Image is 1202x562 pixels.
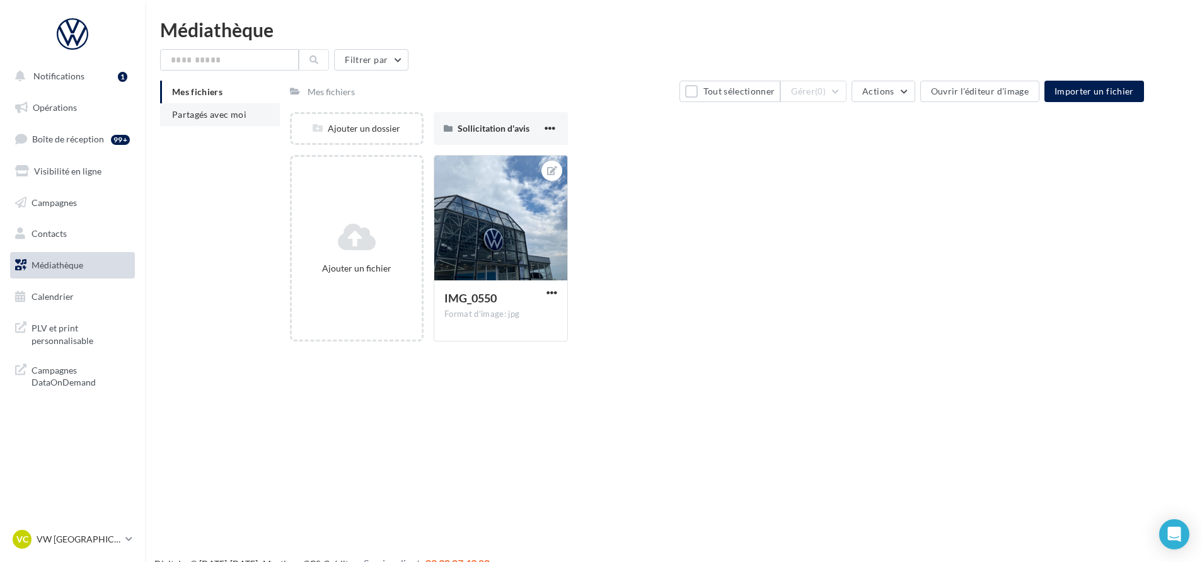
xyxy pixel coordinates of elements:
div: Ajouter un fichier [297,262,417,275]
a: Calendrier [8,284,137,310]
span: Visibilité en ligne [34,166,101,176]
button: Filtrer par [334,49,408,71]
a: Campagnes DataOnDemand [8,357,137,394]
div: Médiathèque [160,20,1187,39]
p: VW [GEOGRAPHIC_DATA] [37,533,120,546]
span: (0) [815,86,826,96]
a: Médiathèque [8,252,137,278]
span: Campagnes DataOnDemand [32,362,130,389]
span: Notifications [33,71,84,81]
span: PLV et print personnalisable [32,319,130,347]
span: Boîte de réception [32,134,104,144]
button: Actions [852,81,915,102]
a: Visibilité en ligne [8,158,137,185]
button: Tout sélectionner [679,81,780,102]
div: 1 [118,72,127,82]
span: Importer un fichier [1055,86,1134,96]
span: Contacts [32,228,67,239]
span: Campagnes [32,197,77,207]
button: Notifications 1 [8,63,132,89]
span: Calendrier [32,291,74,302]
a: Opérations [8,95,137,121]
div: Format d'image: jpg [444,309,557,320]
span: Actions [862,86,894,96]
div: Mes fichiers [308,86,355,98]
a: VC VW [GEOGRAPHIC_DATA] [10,527,135,551]
span: Médiathèque [32,260,83,270]
span: Opérations [33,102,77,113]
div: Ajouter un dossier [292,122,422,135]
button: Importer un fichier [1044,81,1144,102]
a: Campagnes [8,190,137,216]
span: Partagés avec moi [172,109,246,120]
button: Gérer(0) [780,81,847,102]
button: Ouvrir l'éditeur d'image [920,81,1039,102]
span: Mes fichiers [172,86,222,97]
a: PLV et print personnalisable [8,314,137,352]
div: 99+ [111,135,130,145]
span: IMG_0550 [444,291,497,305]
a: Boîte de réception99+ [8,125,137,152]
a: Contacts [8,221,137,247]
div: Open Intercom Messenger [1159,519,1189,549]
span: VC [16,533,28,546]
span: Sollicitation d'avis [458,123,529,134]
